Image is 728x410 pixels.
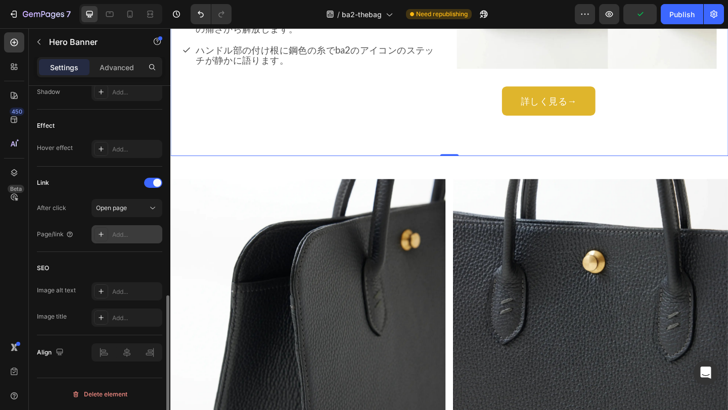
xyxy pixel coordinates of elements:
[112,88,160,97] div: Add...
[37,178,49,187] div: Link
[37,264,49,273] div: SEO
[112,314,160,323] div: Add...
[191,4,232,24] div: Undo/Redo
[27,18,294,40] p: ハンドル部の付け根に鋼色の糸でba2のアイコンのステッチが静かに語ります。
[37,286,76,295] div: Image alt text
[112,230,160,239] div: Add...
[37,143,73,152] div: Hover effect
[37,386,162,402] button: Delete element
[381,70,442,88] p: 詳しく見る→
[337,9,340,20] span: /
[49,36,135,48] p: Hero Banner
[669,9,695,20] div: Publish
[416,10,468,19] span: Need republishing
[37,121,55,130] div: Effect
[66,8,71,20] p: 7
[72,388,127,400] div: Delete element
[342,9,382,20] span: ba2-thebag
[694,361,718,385] div: Open Intercom Messenger
[37,312,67,321] div: Image title
[37,203,66,213] div: After click
[4,4,75,24] button: 7
[112,287,160,296] div: Add...
[112,145,160,154] div: Add...
[37,87,60,96] div: Shadow
[8,185,24,193] div: Beta
[661,4,703,24] button: Publish
[92,199,162,217] button: Open page
[96,204,127,212] span: Open page
[170,28,728,410] iframe: Design area
[37,230,74,239] div: Page/link
[360,63,462,95] a: 詳しく見る→
[10,108,24,116] div: 450
[50,62,78,73] p: Settings
[37,346,66,360] div: Align
[100,62,134,73] p: Advanced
